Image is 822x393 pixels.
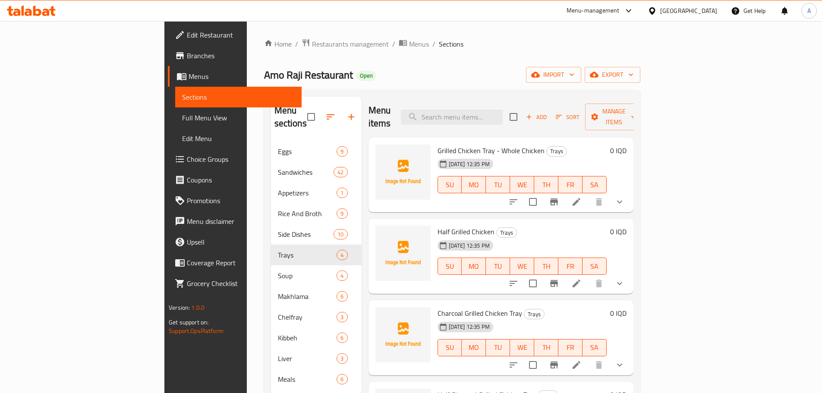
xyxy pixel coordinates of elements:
[334,168,347,176] span: 42
[401,110,503,125] input: search
[375,226,431,281] img: Half Grilled Chicken
[592,69,633,80] span: export
[189,71,295,82] span: Menus
[168,232,302,252] a: Upsell
[278,229,334,239] div: Side Dishes
[438,339,462,356] button: SU
[337,353,347,364] div: items
[168,149,302,170] a: Choice Groups
[558,258,583,275] button: FR
[558,339,583,356] button: FR
[610,145,627,157] h6: 0 IQD
[392,39,395,49] li: /
[169,302,190,313] span: Version:
[523,110,550,124] button: Add
[592,106,636,128] span: Manage items
[168,273,302,294] a: Grocery Checklist
[341,107,362,127] button: Add section
[524,309,545,319] div: Trays
[486,339,510,356] button: TU
[337,210,347,218] span: 9
[445,160,493,168] span: [DATE] 12:35 PM
[168,211,302,232] a: Menu disclaimer
[337,375,347,384] span: 6
[544,355,564,375] button: Branch-specific-item
[278,146,337,157] span: Eggs
[614,360,625,370] svg: Show Choices
[271,348,362,369] div: Liver3
[271,224,362,245] div: Side Dishes10
[489,179,507,191] span: TU
[589,355,609,375] button: delete
[337,313,347,321] span: 3
[438,176,462,193] button: SU
[320,107,341,127] span: Sort sections
[571,197,582,207] a: Edit menu item
[187,216,295,226] span: Menu disclaimer
[337,189,347,197] span: 1
[497,228,517,238] span: Trays
[271,327,362,348] div: Kibbeh6
[546,146,567,157] div: Trays
[533,69,574,80] span: import
[182,133,295,144] span: Edit Menu
[175,87,302,107] a: Sections
[334,230,347,239] span: 10
[583,258,607,275] button: SA
[187,195,295,206] span: Promotions
[337,148,347,156] span: 9
[554,110,582,124] button: Sort
[465,341,482,354] span: MO
[409,39,429,49] span: Menus
[486,176,510,193] button: TU
[334,229,347,239] div: items
[562,341,579,354] span: FR
[585,67,640,83] button: export
[614,197,625,207] svg: Show Choices
[169,317,208,328] span: Get support on:
[445,323,493,331] span: [DATE] 12:35 PM
[571,278,582,289] a: Edit menu item
[175,128,302,149] a: Edit Menu
[441,260,459,273] span: SU
[187,30,295,40] span: Edit Restaurant
[271,203,362,224] div: Rice And Broth9
[526,67,581,83] button: import
[614,278,625,289] svg: Show Choices
[609,192,630,212] button: show more
[337,291,347,302] div: items
[583,339,607,356] button: SA
[168,25,302,45] a: Edit Restaurant
[337,292,347,301] span: 6
[187,237,295,247] span: Upsell
[337,251,347,259] span: 4
[182,92,295,102] span: Sections
[271,245,362,265] div: Trays4
[438,307,522,320] span: Charcoal Grilled Chicken Tray
[438,225,494,238] span: Half Grilled Chicken
[271,182,362,203] div: Appetizers1
[510,176,534,193] button: WE
[278,374,337,384] div: Meals
[609,273,630,294] button: show more
[264,65,353,85] span: Amo Raji Restaurant
[337,333,347,343] div: items
[278,291,337,302] div: Makhlama
[538,341,555,354] span: TH
[534,176,558,193] button: TH
[175,107,302,128] a: Full Menu View
[302,38,389,50] a: Restaurants management
[278,270,337,281] span: Soup
[337,272,347,280] span: 4
[441,341,459,354] span: SU
[368,104,391,130] h2: Menu items
[544,192,564,212] button: Branch-specific-item
[562,260,579,273] span: FR
[168,170,302,190] a: Coupons
[337,250,347,260] div: items
[278,167,334,177] span: Sandwiches
[278,250,337,260] span: Trays
[278,188,337,198] div: Appetizers
[264,38,640,50] nav: breadcrumb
